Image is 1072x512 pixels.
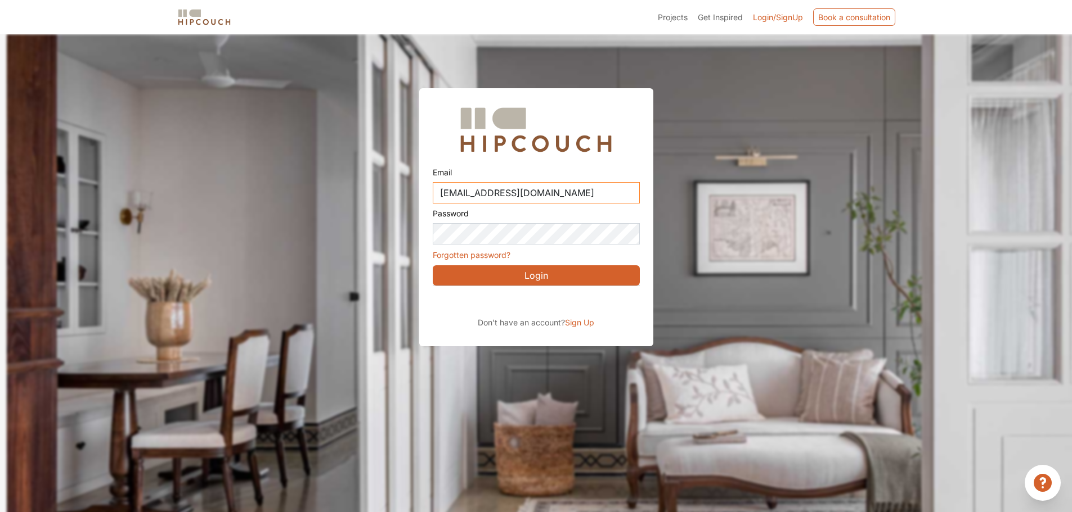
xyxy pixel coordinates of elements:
span: Don't have an account? [478,318,565,327]
input: Eg: johndoe@gmail.com [433,182,640,203]
button: Login [433,265,640,286]
span: Login/SignUp [753,12,803,22]
a: Forgotten password? [433,250,510,260]
img: logo-horizontal.svg [176,7,232,27]
img: Hipcouch Logo [455,102,617,158]
span: logo-horizontal.svg [176,4,232,30]
span: Projects [658,12,688,22]
span: Sign Up [565,318,594,327]
label: Password [433,203,469,223]
div: Book a consultation [813,8,895,26]
span: Get Inspired [698,12,743,22]
iframe: Sign in with Google Button [427,289,644,314]
label: Email [433,162,452,182]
